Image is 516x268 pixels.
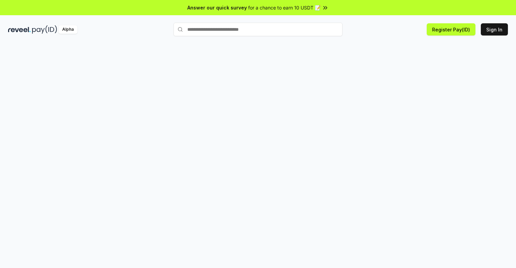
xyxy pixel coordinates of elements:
[187,4,247,11] span: Answer our quick survey
[8,25,31,34] img: reveel_dark
[481,23,508,35] button: Sign In
[32,25,57,34] img: pay_id
[248,4,321,11] span: for a chance to earn 10 USDT 📝
[58,25,77,34] div: Alpha
[427,23,475,35] button: Register Pay(ID)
